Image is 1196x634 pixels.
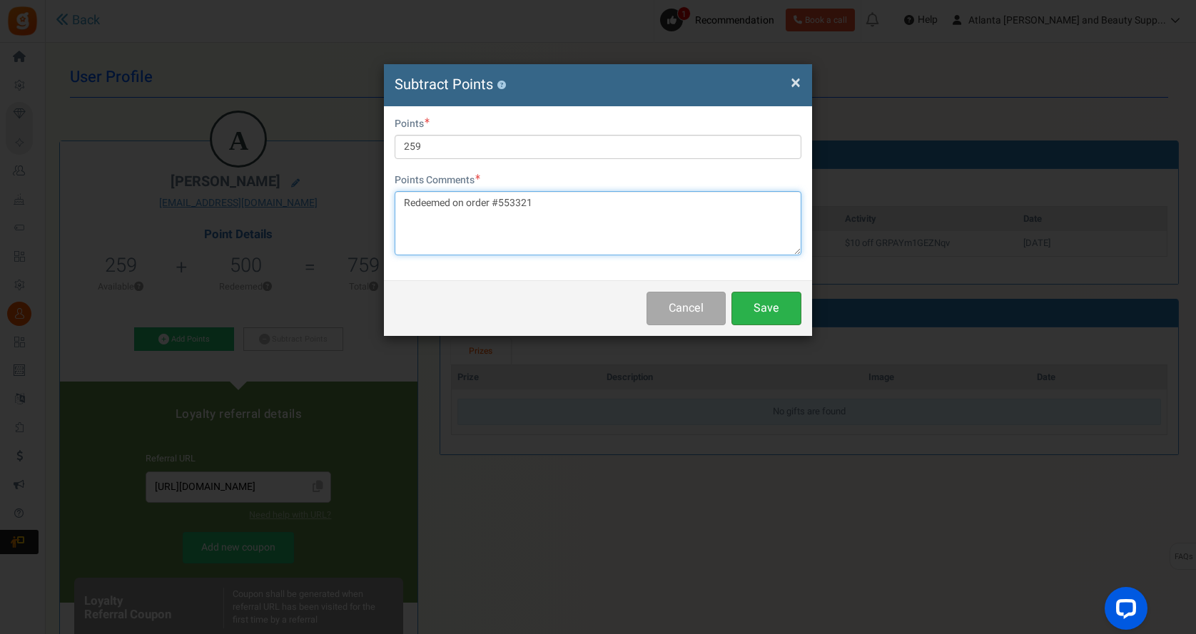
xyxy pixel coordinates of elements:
h4: Subtract Points [395,75,801,96]
button: ? [497,81,506,90]
button: Cancel [647,292,726,325]
button: Save [731,292,801,325]
label: Points [395,117,430,131]
span: × [791,69,801,96]
label: Points Comments [395,173,480,188]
